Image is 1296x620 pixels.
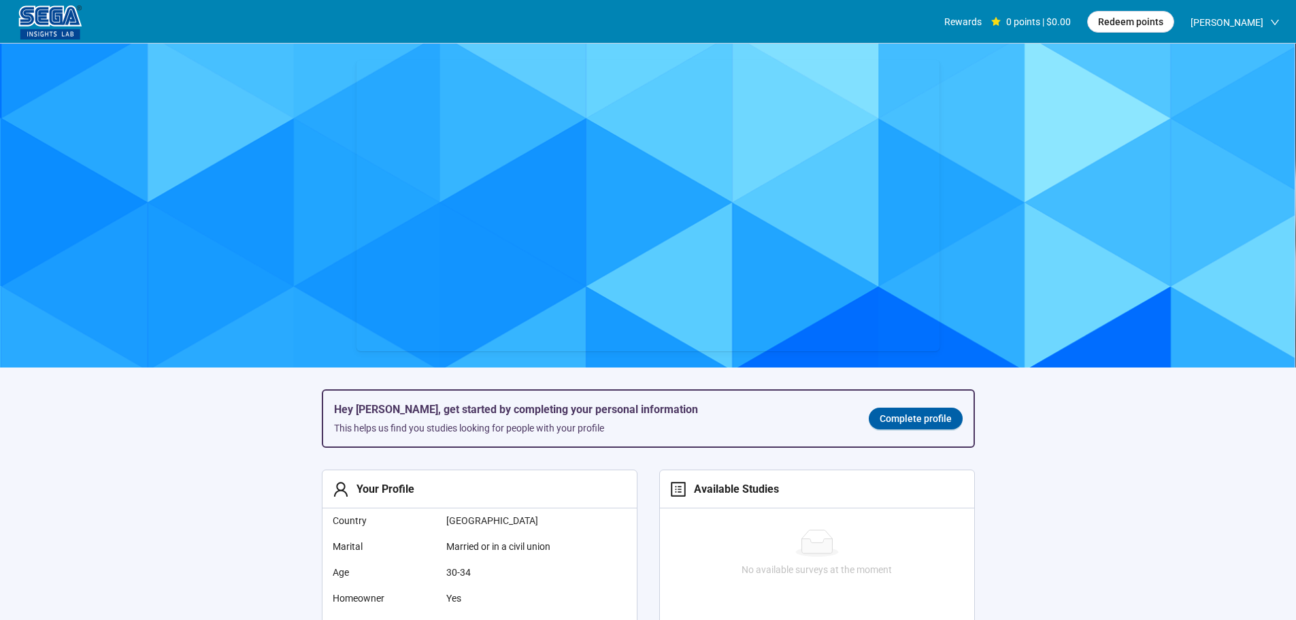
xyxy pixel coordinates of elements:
span: [GEOGRAPHIC_DATA] [446,513,582,528]
span: [PERSON_NAME] [1191,1,1263,44]
span: 30-34 [446,565,582,580]
span: Country [333,513,435,528]
span: Marital [333,539,435,554]
span: profile [670,481,686,497]
div: Available Studies [686,480,779,497]
span: star [991,17,1001,27]
div: This helps us find you studies looking for people with your profile [334,421,847,436]
span: Homeowner [333,591,435,606]
div: Your Profile [349,480,414,497]
h5: Hey [PERSON_NAME], get started by completing your personal information [334,402,847,418]
span: Complete profile [880,411,952,426]
span: Redeem points [1098,14,1163,29]
button: Redeem points [1087,11,1174,33]
span: Yes [446,591,582,606]
div: No available surveys at the moment [665,562,969,577]
a: Complete profile [869,408,963,429]
span: down [1270,18,1280,27]
span: Married or in a civil union [446,539,582,554]
span: user [333,481,349,497]
span: Age [333,565,435,580]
